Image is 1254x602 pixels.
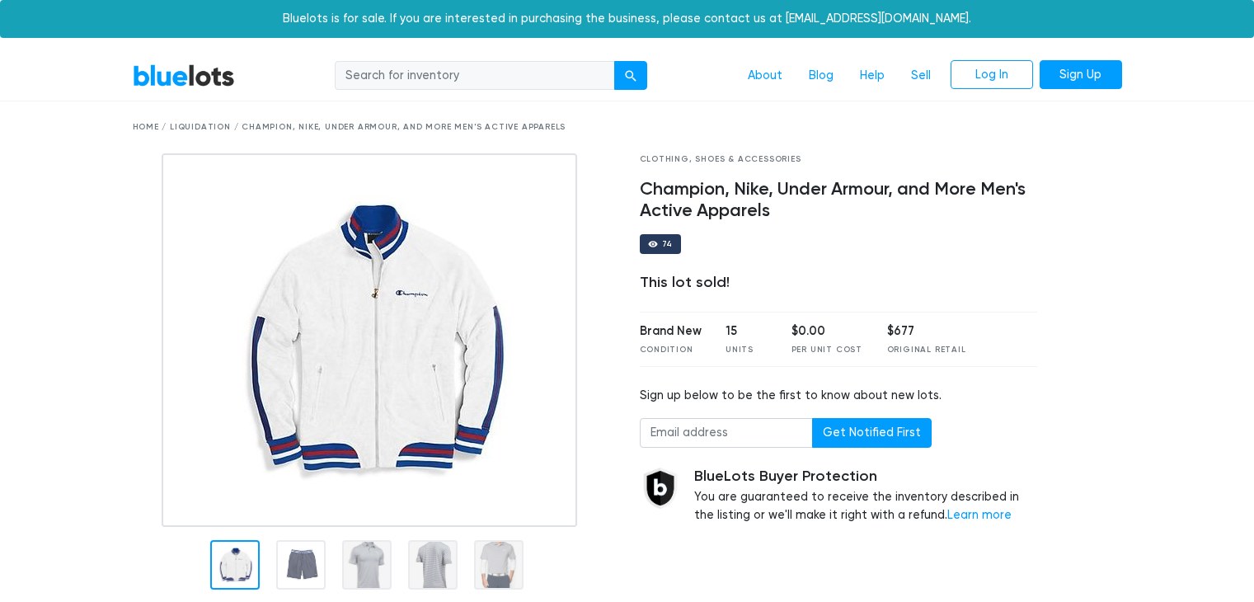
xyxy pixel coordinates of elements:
[162,153,577,527] img: 66a3c099-23ca-408f-8a20-e5ac81604095-1585444893.jpg
[640,387,1038,405] div: Sign up below to be the first to know about new lots.
[694,468,1038,524] div: You are guaranteed to receive the inventory described in the listing or we'll make it right with ...
[640,418,813,448] input: Email address
[640,468,681,509] img: buyer_protection_shield-3b65640a83011c7d3ede35a8e5a80bfdfaa6a97447f0071c1475b91a4b0b3d01.png
[735,60,796,92] a: About
[726,322,767,341] div: 15
[694,468,1038,486] h5: BlueLots Buyer Protection
[898,60,944,92] a: Sell
[640,344,702,356] div: Condition
[887,344,966,356] div: Original Retail
[133,63,235,87] a: BlueLots
[951,60,1033,90] a: Log In
[640,153,1038,166] div: Clothing, Shoes & Accessories
[662,240,674,248] div: 74
[791,344,862,356] div: Per Unit Cost
[640,179,1038,222] h4: Champion, Nike, Under Armour, and More Men's Active Apparels
[847,60,898,92] a: Help
[796,60,847,92] a: Blog
[947,508,1012,522] a: Learn more
[887,322,966,341] div: $677
[791,322,862,341] div: $0.00
[726,344,767,356] div: Units
[640,274,1038,292] div: This lot sold!
[812,418,932,448] button: Get Notified First
[640,322,702,341] div: Brand New
[133,121,1122,134] div: Home / Liquidation / Champion, Nike, Under Armour, and More Men's Active Apparels
[1040,60,1122,90] a: Sign Up
[335,61,615,91] input: Search for inventory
